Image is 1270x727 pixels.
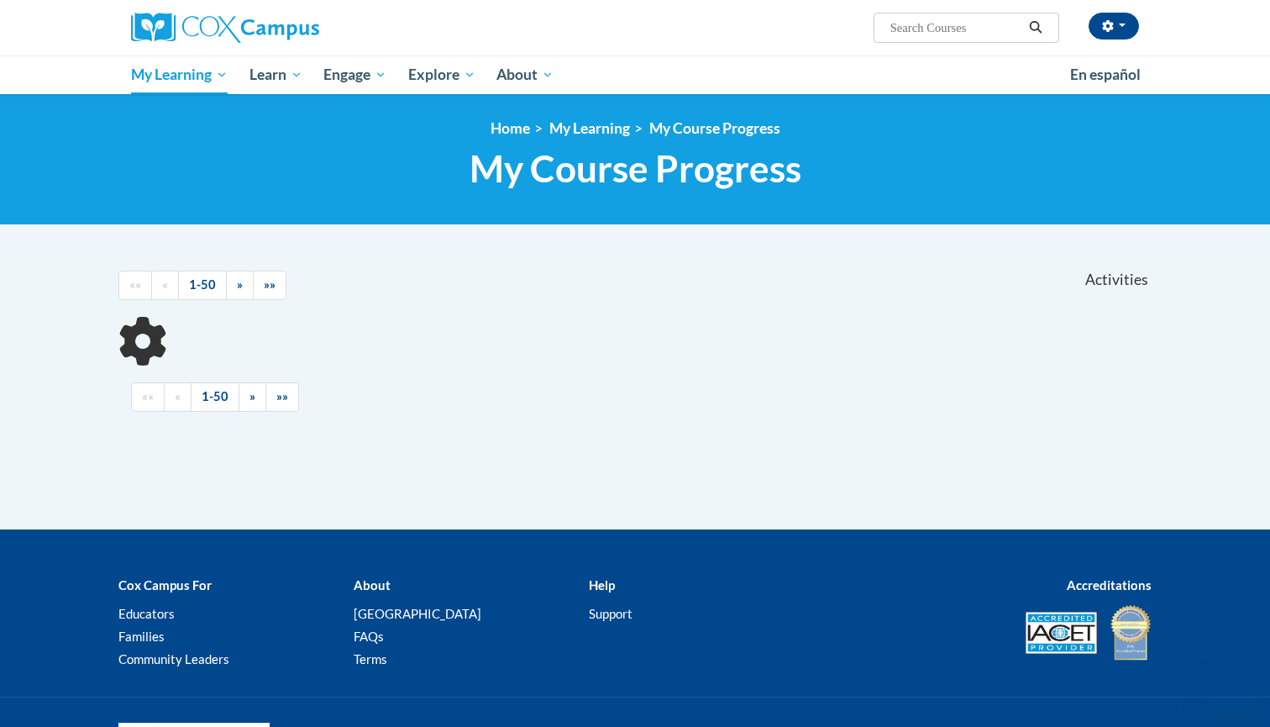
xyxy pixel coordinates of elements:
[118,651,229,666] a: Community Leaders
[354,606,481,621] a: [GEOGRAPHIC_DATA]
[491,119,530,137] a: Home
[486,55,565,94] a: About
[1059,57,1152,92] a: En español
[312,55,397,94] a: Engage
[118,606,175,621] a: Educators
[151,271,179,300] a: Previous
[1089,13,1139,40] button: Account Settings
[323,65,386,85] span: Engage
[175,389,181,403] span: «
[1023,18,1048,38] button: Search
[265,382,299,412] a: End
[354,577,391,593] b: About
[226,271,254,300] a: Next
[162,277,168,292] span: «
[164,382,192,412] a: Previous
[889,18,1023,38] input: Search Courses
[191,382,239,412] a: 1-50
[470,146,801,191] span: My Course Progress
[120,55,239,94] a: My Learning
[1085,271,1148,289] span: Activities
[131,382,165,412] a: Begining
[253,271,286,300] a: End
[239,382,266,412] a: Next
[1203,660,1257,714] iframe: Button to launch messaging window
[549,119,630,137] a: My Learning
[106,55,1164,94] div: Main menu
[408,65,475,85] span: Explore
[1110,603,1152,662] img: IDA® Accredited
[649,119,780,137] a: My Course Progress
[589,606,632,621] a: Support
[1026,612,1097,654] img: Accredited IACET® Provider
[178,271,227,300] a: 1-50
[264,277,276,292] span: »»
[589,577,615,593] b: Help
[118,629,165,644] a: Families
[131,13,450,43] a: Cox Campus
[237,277,243,292] span: »
[129,277,141,292] span: ««
[142,389,154,403] span: ««
[131,65,228,85] span: My Learning
[1067,577,1152,593] b: Accreditations
[1070,66,1141,83] span: En español
[249,65,302,85] span: Learn
[239,55,313,94] a: Learn
[131,13,319,43] img: Cox Campus
[496,65,554,85] span: About
[249,389,255,403] span: »
[276,389,288,403] span: »»
[118,271,152,300] a: Begining
[397,55,486,94] a: Explore
[354,629,384,644] a: FAQs
[354,651,387,666] a: Terms
[118,577,212,593] b: Cox Campus For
